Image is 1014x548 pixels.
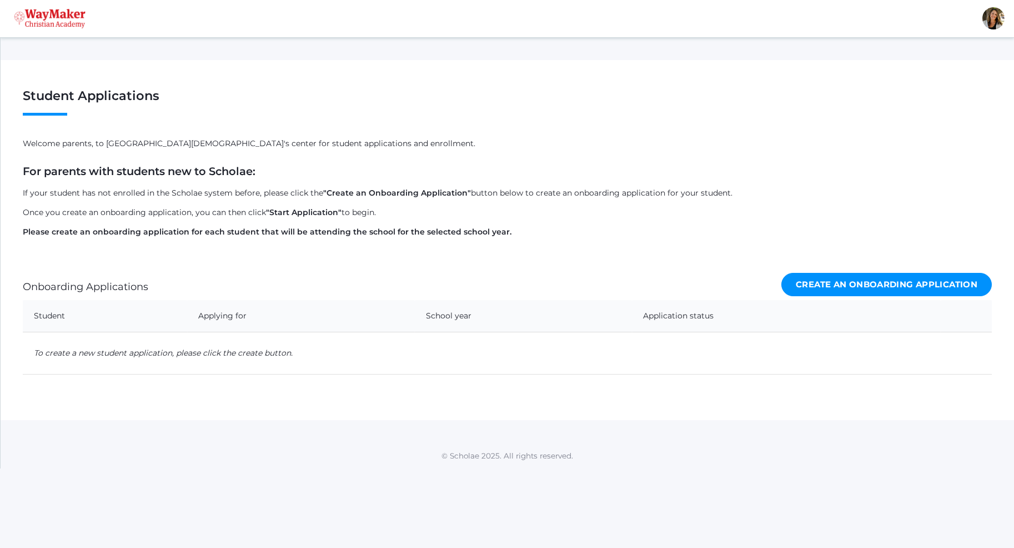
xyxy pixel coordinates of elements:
strong: "Start Application" [266,207,342,217]
th: School year [415,300,632,332]
p: Welcome parents, to [GEOGRAPHIC_DATA][DEMOGRAPHIC_DATA]'s center for student applications and enr... [23,138,992,150]
a: Create an Onboarding Application [781,273,992,297]
th: Applying for [187,300,415,332]
div: Amber Farnes [982,7,1005,29]
em: To create a new student application, please click the create button. [34,348,293,358]
p: If your student has not enrolled in the Scholae system before, please click the button below to c... [23,187,992,199]
strong: "Create an Onboarding Application" [323,188,471,198]
p: Once you create an onboarding application, you can then click to begin. [23,207,992,218]
h1: Student Applications [23,89,992,116]
th: Application status [632,300,941,332]
strong: Please create an onboarding application for each student that will be attending the school for th... [23,227,511,237]
th: Student [23,300,187,332]
img: waymaker-logo-stack-white-1602f2b1af18da31a5905e9982d058868370996dac5278e84edea6dabf9a3315.png [14,9,86,28]
h4: Onboarding Applications [23,282,148,293]
p: © Scholae 2025. All rights reserved. [1,450,1014,461]
strong: For parents with students new to Scholae: [23,165,255,178]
